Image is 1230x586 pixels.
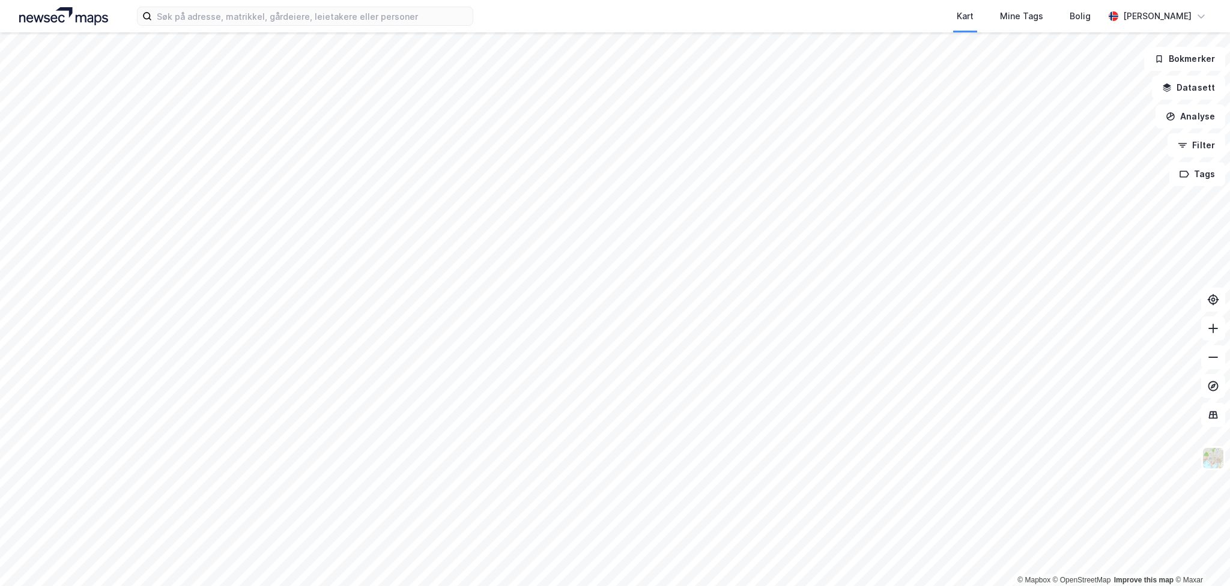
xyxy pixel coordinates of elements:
[1144,47,1225,71] button: Bokmerker
[1152,76,1225,100] button: Datasett
[1070,9,1091,23] div: Bolig
[1123,9,1192,23] div: [PERSON_NAME]
[152,7,473,25] input: Søk på adresse, matrikkel, gårdeiere, leietakere eller personer
[1156,104,1225,128] button: Analyse
[1017,576,1050,584] a: Mapbox
[1168,133,1225,157] button: Filter
[1170,528,1230,586] div: Kontrollprogram for chat
[1114,576,1174,584] a: Improve this map
[1202,447,1225,470] img: Z
[1000,9,1043,23] div: Mine Tags
[957,9,974,23] div: Kart
[19,7,108,25] img: logo.a4113a55bc3d86da70a041830d287a7e.svg
[1169,162,1225,186] button: Tags
[1170,528,1230,586] iframe: Chat Widget
[1053,576,1111,584] a: OpenStreetMap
